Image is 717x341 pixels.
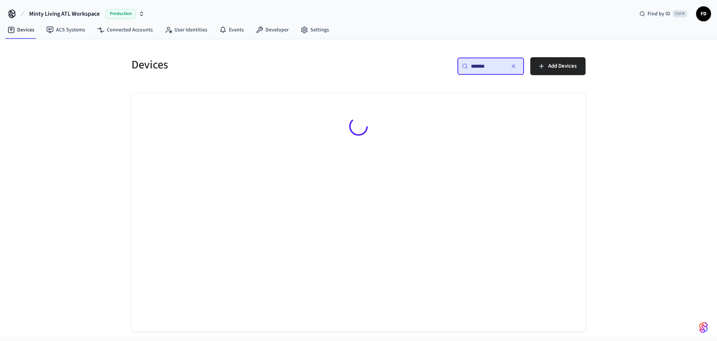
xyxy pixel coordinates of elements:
[530,57,586,75] button: Add Devices
[673,10,687,18] span: Ctrl K
[29,9,100,18] span: Minty Living ATL Workspace
[648,10,670,18] span: Find by ID
[159,23,213,37] a: User Identities
[696,6,711,21] button: FD
[250,23,295,37] a: Developer
[699,322,708,334] img: SeamLogoGradient.69752ec5.svg
[213,23,250,37] a: Events
[548,61,577,71] span: Add Devices
[1,23,40,37] a: Devices
[40,23,91,37] a: ACS Systems
[91,23,159,37] a: Connected Accounts
[131,57,354,73] h5: Devices
[633,7,693,21] div: Find by IDCtrl K
[106,9,136,19] span: Production
[295,23,335,37] a: Settings
[697,7,710,21] span: FD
